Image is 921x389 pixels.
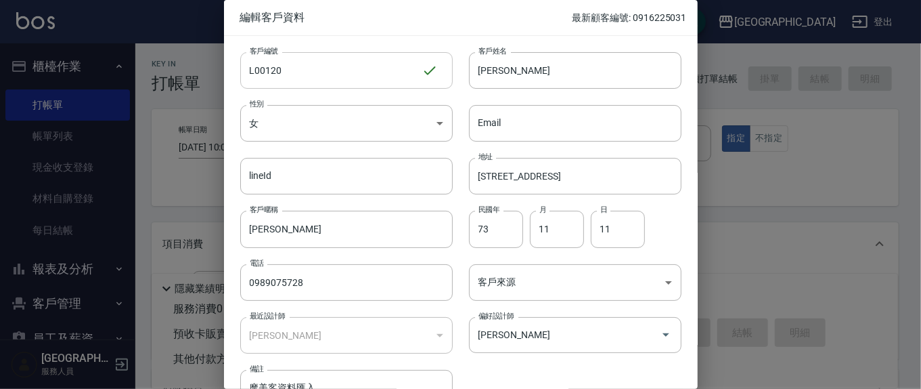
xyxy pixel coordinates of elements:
[240,11,572,24] span: 編輯客戶資料
[600,205,607,215] label: 日
[250,364,264,374] label: 備註
[250,258,264,268] label: 電話
[478,311,514,321] label: 偏好設計師
[539,205,546,215] label: 月
[655,324,677,346] button: Open
[250,46,278,56] label: 客戶編號
[240,317,453,354] div: [PERSON_NAME]
[250,99,264,109] label: 性別
[250,311,285,321] label: 最近設計師
[478,46,507,56] label: 客戶姓名
[572,11,686,25] p: 最新顧客編號: 0916225031
[240,105,453,142] div: 女
[478,205,499,215] label: 民國年
[250,205,278,215] label: 客戶暱稱
[478,152,493,162] label: 地址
